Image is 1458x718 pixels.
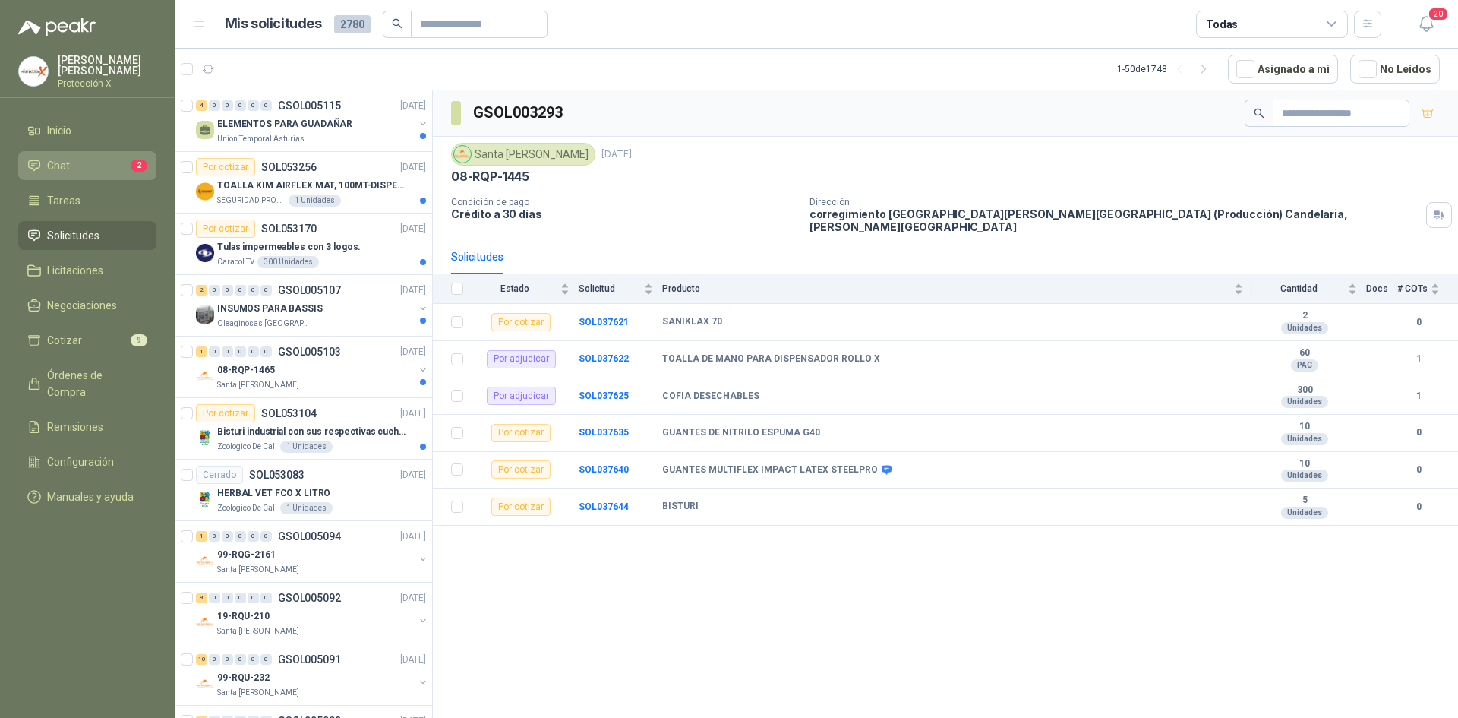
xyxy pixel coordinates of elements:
button: Asignado a mi [1228,55,1338,84]
div: Por adjudicar [487,350,556,368]
th: Cantidad [1252,274,1366,304]
h1: Mis solicitudes [225,13,322,35]
p: Oleaginosas [GEOGRAPHIC_DATA][PERSON_NAME] [217,318,313,330]
p: Santa [PERSON_NAME] [217,379,299,391]
img: Company Logo [196,552,214,570]
p: 99-RQG-2161 [217,548,276,562]
b: GUANTES MULTIFLEX IMPACT LATEX STEELPRO [662,464,878,476]
p: Dirección [809,197,1420,207]
p: GSOL005092 [278,593,341,603]
img: Company Logo [454,146,471,163]
b: SOL037621 [579,317,629,327]
div: 0 [248,346,259,357]
p: [DATE] [400,160,426,175]
img: Company Logo [196,182,214,201]
img: Company Logo [196,305,214,324]
div: 0 [248,654,259,665]
a: Tareas [18,186,156,215]
b: 10 [1252,421,1357,433]
a: Por cotizarSOL053170[DATE] Company LogoTulas impermeables con 3 logos.Caracol TV300 Unidades [175,214,432,275]
p: [DATE] [400,653,426,667]
a: Inicio [18,116,156,145]
div: 0 [222,346,233,357]
b: 0 [1397,500,1440,514]
h3: GSOL003293 [473,101,565,125]
b: 10 [1252,458,1357,470]
p: SOL053083 [249,470,305,480]
p: SOL053104 [261,408,317,419]
div: Por cotizar [491,424,551,442]
b: 300 [1252,384,1357,397]
div: 0 [260,346,272,357]
b: 60 [1252,347,1357,359]
div: Solicitudes [451,248,503,265]
p: [DATE] [400,222,426,236]
span: Estado [472,283,557,294]
a: SOL037635 [579,427,629,438]
span: 2780 [334,15,371,33]
img: Logo peakr [18,18,96,36]
a: CerradoSOL053083[DATE] Company LogoHERBAL VET FCO X LITROZoologico De Cali1 Unidades [175,460,432,521]
th: Producto [662,274,1252,304]
img: Company Logo [196,675,214,693]
div: Unidades [1281,507,1328,519]
div: 0 [248,531,259,542]
div: Por cotizar [196,220,255,238]
p: Santa [PERSON_NAME] [217,564,299,576]
a: Manuales y ayuda [18,482,156,511]
div: 0 [222,531,233,542]
b: SOL037640 [579,464,629,475]
b: 1 [1397,352,1440,366]
p: GSOL005115 [278,100,341,111]
span: Solicitudes [47,227,99,244]
p: [DATE] [400,345,426,359]
a: 2 0 0 0 0 0 GSOL005107[DATE] Company LogoINSUMOS PARA BASSISOleaginosas [GEOGRAPHIC_DATA][PERSON_... [196,281,429,330]
div: Por cotizar [491,460,551,479]
div: 4 [196,100,207,111]
p: SOL053170 [261,223,317,234]
div: Por cotizar [491,498,551,516]
b: 5 [1252,495,1357,507]
span: Solicitud [579,283,641,294]
p: GSOL005107 [278,285,341,296]
a: SOL037625 [579,391,629,401]
div: 0 [235,531,246,542]
div: 0 [235,593,246,603]
a: 1 0 0 0 0 0 GSOL005103[DATE] Company Logo08-RQP-1465Santa [PERSON_NAME] [196,343,429,391]
div: 9 [196,593,207,603]
b: 0 [1397,463,1440,477]
div: 1 [196,531,207,542]
p: [DATE] [400,468,426,482]
th: # COTs [1397,274,1458,304]
div: 0 [222,100,233,111]
th: Solicitud [579,274,662,304]
p: 08-RQP-1445 [451,169,529,185]
div: 0 [260,285,272,296]
div: Unidades [1281,396,1328,408]
div: 0 [209,346,220,357]
div: 0 [235,346,246,357]
span: Chat [47,157,70,174]
p: INSUMOS PARA BASSIS [217,302,323,316]
span: Tareas [47,192,80,209]
div: Cerrado [196,466,243,484]
div: 1 Unidades [280,441,333,453]
span: search [392,18,402,29]
a: SOL037644 [579,501,629,512]
img: Company Logo [19,57,48,86]
div: Por adjudicar [487,387,556,405]
p: SEGURIDAD PROVISER LTDA [217,195,286,207]
p: [PERSON_NAME] [PERSON_NAME] [58,55,156,76]
div: 0 [235,285,246,296]
p: HERBAL VET FCO X LITRO [217,486,330,501]
p: GSOL005094 [278,531,341,542]
div: Unidades [1281,433,1328,445]
span: Inicio [47,122,71,139]
div: 0 [222,654,233,665]
p: [DATE] [601,147,632,162]
div: 0 [260,654,272,665]
div: Por cotizar [491,313,551,331]
p: GSOL005103 [278,346,341,357]
a: Negociaciones [18,291,156,320]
